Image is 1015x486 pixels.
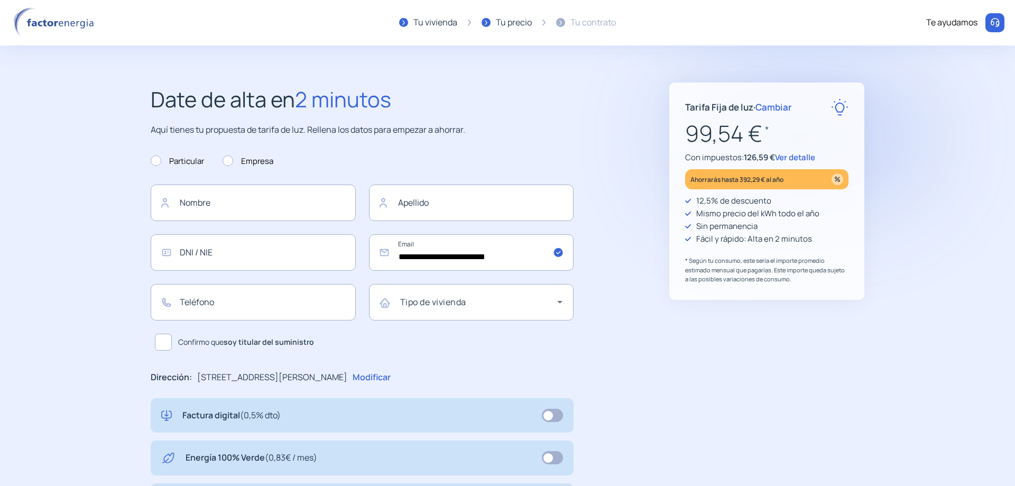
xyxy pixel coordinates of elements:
p: Aquí tienes tu propuesta de tarifa de luz. Rellena los datos para empezar a ahorrar. [151,123,574,137]
img: logo factor [11,7,100,38]
span: Ver detalle [775,152,815,163]
b: soy titular del suministro [224,337,314,347]
span: Confirmo que [178,336,314,348]
p: Factura digital [182,409,281,423]
p: * Según tu consumo, este sería el importe promedio estimado mensual que pagarías. Este importe qu... [685,256,848,284]
div: Tu precio [496,16,532,30]
p: Ahorrarás hasta 392,29 € al año [690,173,783,186]
mat-label: Tipo de vivienda [400,296,466,308]
div: Te ayudamos [926,16,977,30]
p: Modificar [353,371,391,384]
img: digital-invoice.svg [161,409,172,423]
p: Energía 100% Verde [186,451,317,465]
p: Dirección: [151,371,192,384]
img: percentage_icon.svg [832,173,843,185]
div: Tu contrato [570,16,616,30]
label: Empresa [223,155,273,168]
p: Mismo precio del kWh todo el año [696,207,819,220]
h2: Date de alta en [151,82,574,116]
p: Con impuestos: [685,151,848,164]
p: Fácil y rápido: Alta en 2 minutos [696,233,812,245]
span: 126,59 € [744,152,775,163]
p: Sin permanencia [696,220,758,233]
img: rate-E.svg [831,98,848,116]
img: energy-green.svg [161,451,175,465]
p: [STREET_ADDRESS][PERSON_NAME] [197,371,347,384]
img: Trustpilot [730,332,804,340]
img: llamar [990,17,1000,28]
p: 12,5% de descuento [696,195,771,207]
span: (0,83€ / mes) [265,452,317,463]
div: Tu vivienda [413,16,457,30]
span: Cambiar [755,101,792,113]
label: Particular [151,155,204,168]
p: Tarifa Fija de luz · [685,100,792,114]
span: (0,5% dto) [240,409,281,421]
p: 99,54 € [685,116,848,151]
span: 2 minutos [295,85,391,114]
p: "Rapidez y buen trato al cliente" [706,313,828,327]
